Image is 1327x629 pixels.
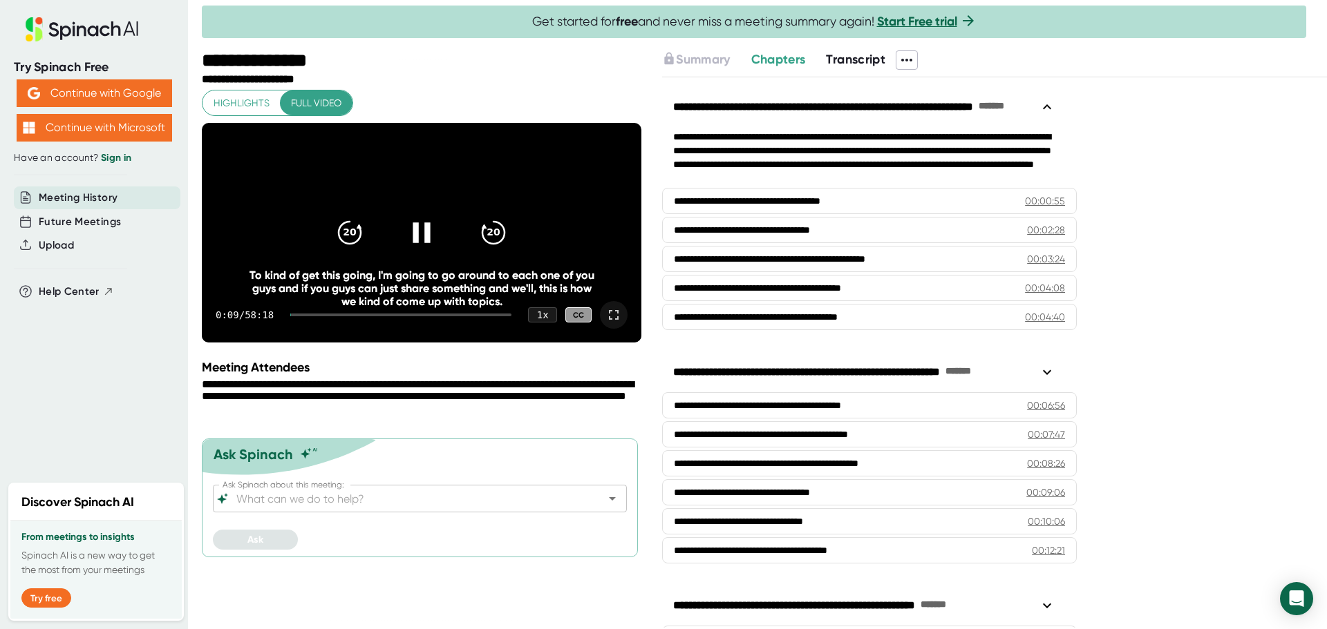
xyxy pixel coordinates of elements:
[662,50,751,70] div: Upgrade to access
[662,50,730,69] button: Summary
[280,90,352,116] button: Full video
[1028,427,1065,441] div: 00:07:47
[17,114,172,142] button: Continue with Microsoft
[1027,456,1065,470] div: 00:08:26
[17,79,172,107] button: Continue with Google
[1028,514,1065,528] div: 00:10:06
[28,87,40,99] img: Aehbyd4JwY73AAAAAElFTkSuQmCC
[214,446,293,463] div: Ask Spinach
[1025,194,1065,208] div: 00:00:55
[603,489,622,508] button: Open
[528,307,557,322] div: 1 x
[1026,485,1065,499] div: 00:09:06
[616,14,638,29] b: free
[214,95,270,112] span: Highlights
[291,95,341,112] span: Full video
[39,238,74,253] button: Upload
[39,190,117,206] button: Meeting History
[1025,281,1065,295] div: 00:04:08
[14,152,174,164] div: Have an account?
[1027,398,1065,412] div: 00:06:56
[39,284,100,300] span: Help Center
[826,52,885,67] span: Transcript
[751,50,806,69] button: Chapters
[39,284,114,300] button: Help Center
[565,307,592,323] div: CC
[246,269,598,308] div: To kind of get this going, I'm going to go around to each one of you guys and if you guys can jus...
[202,360,645,375] div: Meeting Attendees
[213,530,298,550] button: Ask
[1027,223,1065,237] div: 00:02:28
[751,52,806,67] span: Chapters
[216,309,274,320] div: 0:09 / 58:18
[21,588,71,608] button: Try free
[203,90,281,116] button: Highlights
[21,532,171,543] h3: From meetings to insights
[1032,543,1065,557] div: 00:12:21
[247,534,263,545] span: Ask
[101,152,131,164] a: Sign in
[234,489,582,508] input: What can we do to help?
[21,548,171,577] p: Spinach AI is a new way to get the most from your meetings
[532,14,977,30] span: Get started for and never miss a meeting summary again!
[877,14,957,29] a: Start Free trial
[1027,252,1065,266] div: 00:03:24
[14,59,174,75] div: Try Spinach Free
[39,214,121,230] button: Future Meetings
[1025,310,1065,324] div: 00:04:40
[1280,582,1313,615] div: Open Intercom Messenger
[676,52,730,67] span: Summary
[21,493,134,512] h2: Discover Spinach AI
[826,50,885,69] button: Transcript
